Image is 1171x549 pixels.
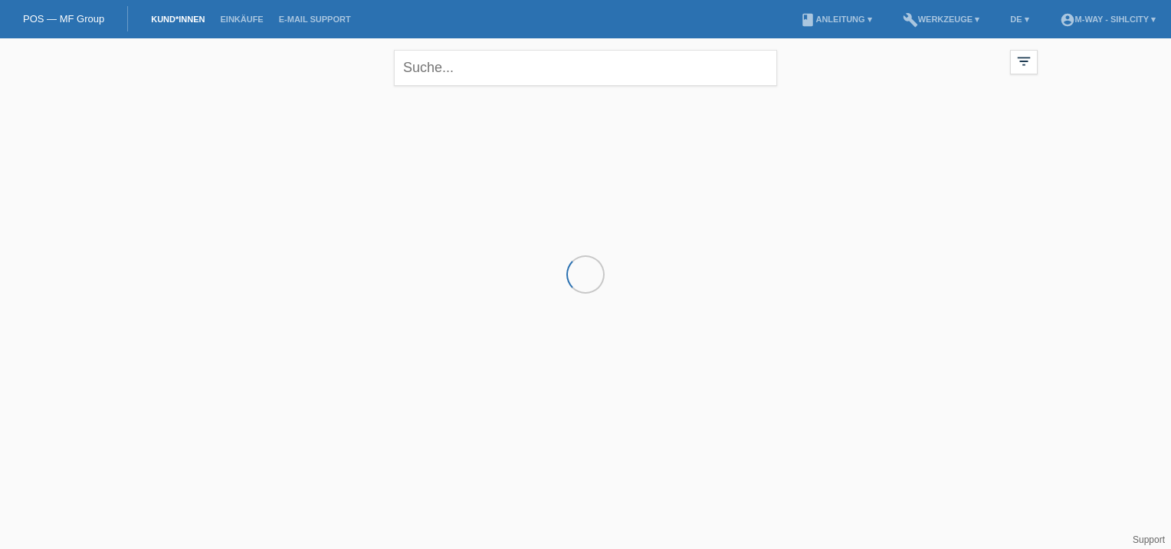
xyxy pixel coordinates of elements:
i: filter_list [1015,53,1032,70]
i: account_circle [1060,12,1075,28]
a: account_circlem-way - Sihlcity ▾ [1052,15,1163,24]
a: Support [1133,534,1165,545]
a: POS — MF Group [23,13,104,25]
a: Kund*innen [143,15,212,24]
a: E-Mail Support [271,15,359,24]
i: book [800,12,815,28]
input: Suche... [394,50,777,86]
i: build [903,12,918,28]
a: bookAnleitung ▾ [792,15,879,24]
a: Einkäufe [212,15,271,24]
a: DE ▾ [1002,15,1036,24]
a: buildWerkzeuge ▾ [895,15,988,24]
